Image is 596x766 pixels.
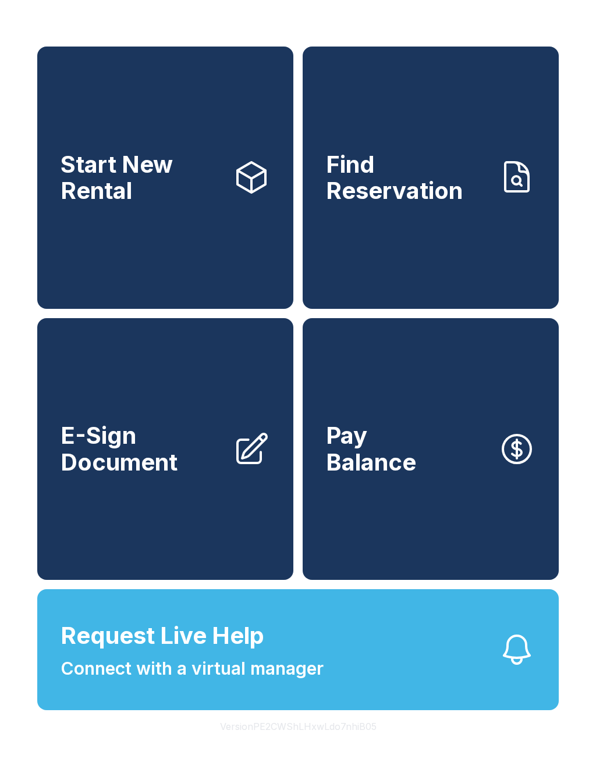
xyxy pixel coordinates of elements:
[61,618,264,653] span: Request Live Help
[61,151,223,204] span: Start New Rental
[37,47,293,309] a: Start New Rental
[303,318,559,580] a: PayBalance
[61,422,223,475] span: E-Sign Document
[37,318,293,580] a: E-Sign Document
[326,422,416,475] span: Pay Balance
[37,589,559,710] button: Request Live HelpConnect with a virtual manager
[303,47,559,309] a: Find Reservation
[211,710,386,743] button: VersionPE2CWShLHxwLdo7nhiB05
[326,151,489,204] span: Find Reservation
[61,655,324,682] span: Connect with a virtual manager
